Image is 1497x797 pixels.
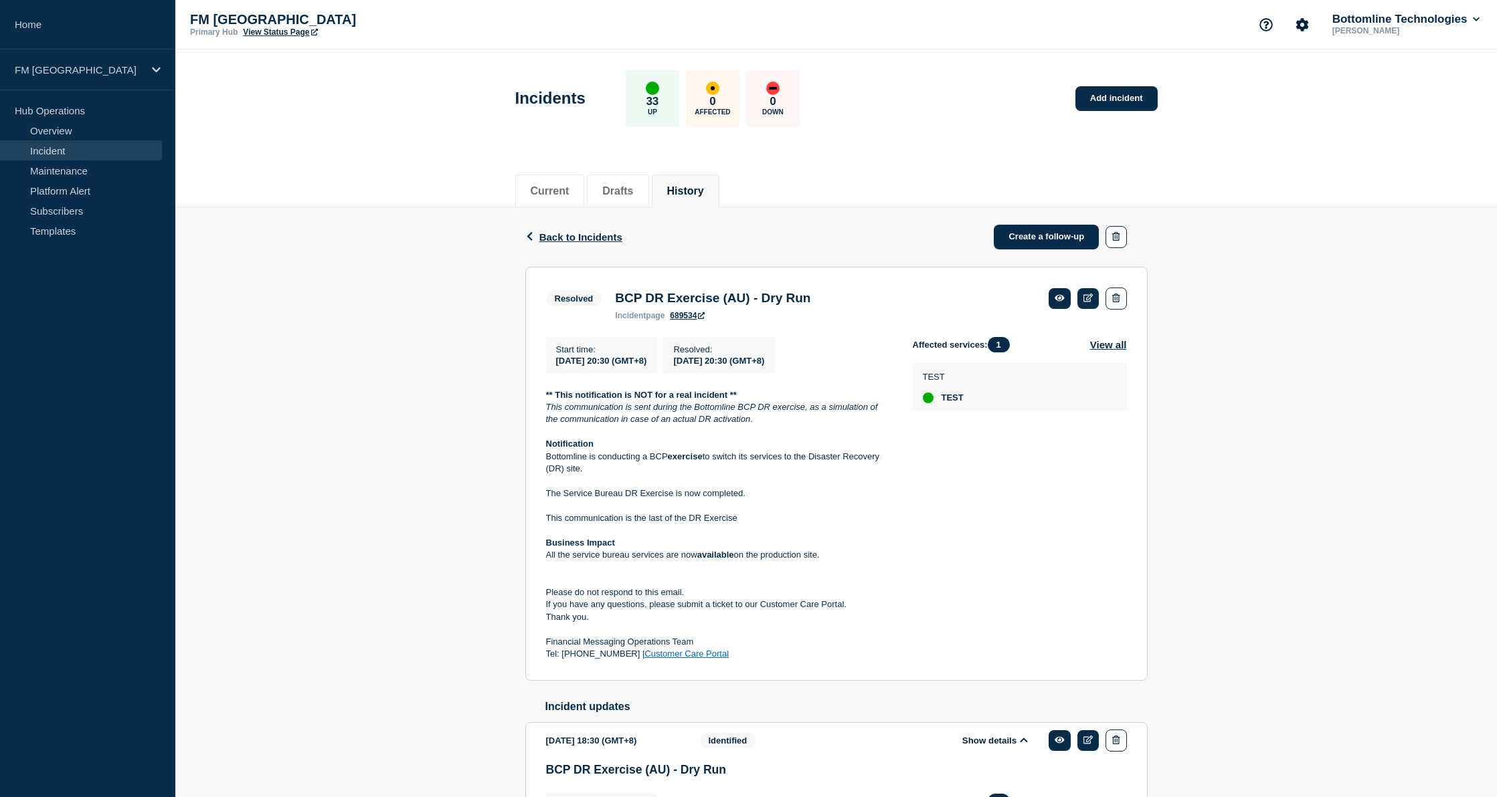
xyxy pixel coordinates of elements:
p: FM [GEOGRAPHIC_DATA] [15,64,143,76]
p: Primary Hub [190,27,238,37]
button: Support [1252,11,1280,39]
p: Tel: [PHONE_NUMBER] | [546,648,891,660]
button: History [667,185,704,197]
strong: exercise [668,451,703,461]
div: down [766,82,780,95]
button: Bottomline Technologies [1330,13,1482,26]
p: 0 [770,95,776,108]
strong: Notification [546,439,594,449]
p: If you have any questions, please submit a ticket to our Customer Care Portal. [546,598,891,610]
strong: Business Impact [546,538,615,548]
p: This communication is the last of the DR Exercise [546,512,891,524]
a: Add incident [1075,86,1158,111]
p: TEST [923,372,964,382]
p: 0 [709,95,715,108]
p: Financial Messaging Operations Team [546,636,891,648]
div: up [923,392,934,403]
a: Customer Care Portal [644,649,729,659]
a: View Status Page [243,27,317,37]
button: Drafts [602,185,633,197]
span: Affected services: [913,337,1017,352]
span: Back to Incidents [539,231,622,243]
span: Resolved [546,291,602,306]
div: [DATE] 18:30 (GMT+8) [546,729,680,752]
p: All the service bureau services are now on the production site. [546,549,891,561]
div: up [646,82,659,95]
p: Thank you. [546,611,891,623]
a: Create a follow-up [994,225,1099,249]
strong: ** This notification is NOT for a real incident ** [546,390,737,400]
p: Bottomline is conducting a BCP to switch its services to the Disaster Recovery (DR) site. [546,451,891,475]
p: 33 [646,95,658,108]
p: Please do not respond to this email. [546,586,891,598]
span: [DATE] 20:30 (GMT+8) [673,356,764,366]
button: Current [531,185,569,197]
h1: Incidents [515,89,586,108]
p: Down [762,108,784,116]
button: Back to Incidents [525,231,622,243]
span: 1 [988,337,1010,352]
p: FM [GEOGRAPHIC_DATA] [190,12,458,27]
h3: BCP DR Exercise (AU) - Dry Run [615,291,810,306]
h2: Incident updates [545,701,1148,713]
p: . [546,401,891,426]
a: 689534 [670,311,705,320]
h3: BCP DR Exercise (AU) - Dry Run [546,763,1127,777]
p: page [615,311,665,320]
span: [DATE] 20:30 (GMT+8) [556,356,647,366]
button: Account settings [1288,11,1316,39]
p: Up [648,108,657,116]
p: Resolved : [673,344,764,354]
p: [PERSON_NAME] [1330,26,1469,35]
button: View all [1090,337,1127,352]
button: Show details [958,735,1032,746]
span: incident [615,311,646,320]
p: The Service Bureau DR Exercise is now completed. [546,487,891,499]
p: Start time : [556,344,647,354]
p: Affected [695,108,730,116]
div: affected [706,82,719,95]
strong: available [697,550,734,560]
span: TEST [942,392,964,403]
span: Identified [700,733,756,748]
em: This communication is sent during the Bottomline BCP DR exercise, as a simulation of the communic... [546,402,881,424]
